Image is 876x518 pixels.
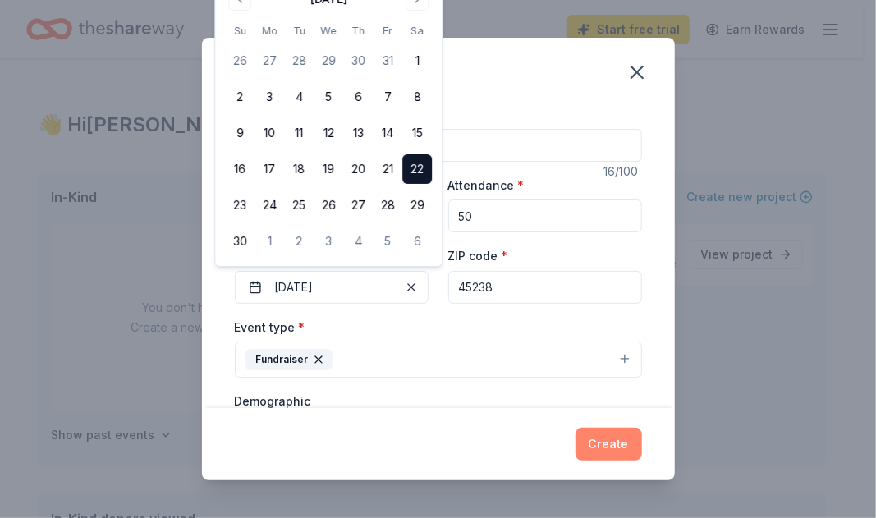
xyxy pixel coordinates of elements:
[284,22,314,39] th: Tuesday
[402,82,432,112] button: 8
[343,154,373,184] button: 20
[448,248,508,264] label: ZIP code
[314,22,343,39] th: Wednesday
[402,154,432,184] button: 22
[576,428,642,461] button: Create
[314,46,343,76] button: 29
[245,349,333,370] div: Fundraiser
[343,227,373,256] button: 4
[402,118,432,148] button: 15
[402,22,432,39] th: Saturday
[255,46,284,76] button: 27
[373,154,402,184] button: 21
[255,190,284,220] button: 24
[235,342,642,378] button: Fundraiser
[225,118,255,148] button: 9
[373,82,402,112] button: 7
[225,154,255,184] button: 16
[343,46,373,76] button: 30
[225,82,255,112] button: 2
[373,227,402,256] button: 5
[314,118,343,148] button: 12
[373,22,402,39] th: Friday
[314,190,343,220] button: 26
[255,227,284,256] button: 1
[225,22,255,39] th: Sunday
[402,190,432,220] button: 29
[235,393,311,410] label: Demographic
[314,154,343,184] button: 19
[343,22,373,39] th: Thursday
[225,46,255,76] button: 26
[402,46,432,76] button: 1
[284,118,314,148] button: 11
[314,227,343,256] button: 3
[373,118,402,148] button: 14
[225,227,255,256] button: 30
[373,46,402,76] button: 31
[255,118,284,148] button: 10
[448,271,642,304] input: 12345 (U.S. only)
[284,227,314,256] button: 2
[284,82,314,112] button: 4
[448,199,642,232] input: 20
[448,177,525,194] label: Attendance
[235,271,429,304] button: [DATE]
[343,82,373,112] button: 6
[284,46,314,76] button: 28
[255,82,284,112] button: 3
[255,154,284,184] button: 17
[225,190,255,220] button: 23
[284,154,314,184] button: 18
[314,82,343,112] button: 5
[343,118,373,148] button: 13
[373,190,402,220] button: 28
[343,190,373,220] button: 27
[402,227,432,256] button: 6
[604,162,642,181] div: 16 /100
[255,22,284,39] th: Monday
[235,319,305,336] label: Event type
[284,190,314,220] button: 25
